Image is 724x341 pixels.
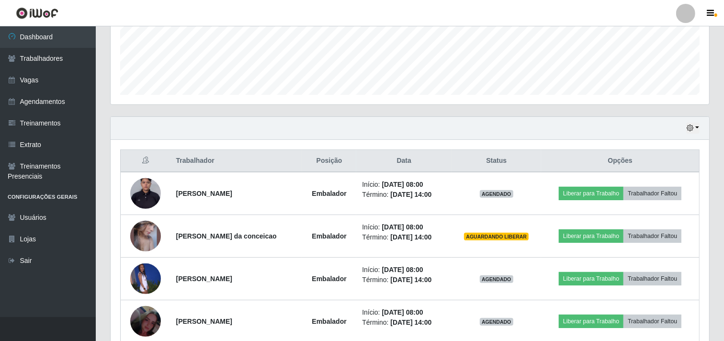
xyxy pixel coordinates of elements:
[130,213,161,260] img: 1758218075605.jpeg
[362,222,446,232] li: Início:
[312,318,346,325] strong: Embalador
[382,223,423,231] time: [DATE] 08:00
[362,265,446,275] li: Início:
[452,150,541,172] th: Status
[559,187,623,200] button: Liberar para Trabalho
[623,272,681,285] button: Trabalhador Faltou
[623,315,681,328] button: Trabalhador Faltou
[362,190,446,200] li: Término:
[312,232,346,240] strong: Embalador
[170,150,302,172] th: Trabalhador
[480,318,513,326] span: AGENDADO
[130,166,161,221] img: 1755306800551.jpeg
[390,318,431,326] time: [DATE] 14:00
[302,150,356,172] th: Posição
[382,266,423,273] time: [DATE] 08:00
[362,318,446,328] li: Término:
[362,232,446,242] li: Término:
[480,275,513,283] span: AGENDADO
[356,150,452,172] th: Data
[362,275,446,285] li: Término:
[559,315,623,328] button: Liberar para Trabalho
[559,229,623,243] button: Liberar para Trabalho
[559,272,623,285] button: Liberar para Trabalho
[176,232,277,240] strong: [PERSON_NAME] da conceicao
[541,150,699,172] th: Opções
[390,191,431,198] time: [DATE] 14:00
[464,233,529,240] span: AGUARDANDO LIBERAR
[382,308,423,316] time: [DATE] 08:00
[130,263,161,294] img: 1745848645902.jpeg
[382,181,423,188] time: [DATE] 08:00
[362,180,446,190] li: Início:
[623,187,681,200] button: Trabalhador Faltou
[176,190,232,197] strong: [PERSON_NAME]
[390,276,431,284] time: [DATE] 14:00
[312,275,346,283] strong: Embalador
[312,190,346,197] strong: Embalador
[480,190,513,198] span: AGENDADO
[176,275,232,283] strong: [PERSON_NAME]
[362,307,446,318] li: Início:
[390,233,431,241] time: [DATE] 14:00
[176,318,232,325] strong: [PERSON_NAME]
[16,7,58,19] img: CoreUI Logo
[623,229,681,243] button: Trabalhador Faltou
